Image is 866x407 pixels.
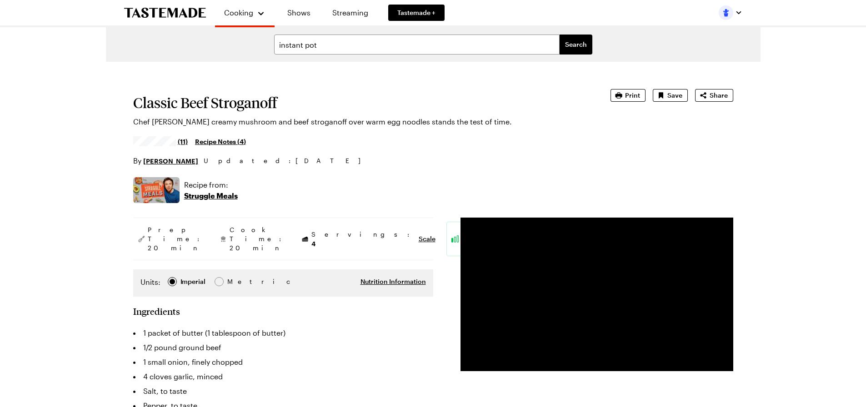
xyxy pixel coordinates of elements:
[419,234,436,243] button: Scale
[140,277,160,288] label: Units:
[195,136,246,146] a: Recipe Notes (4)
[133,369,433,384] li: 4 cloves garlic, minced
[133,177,180,203] img: Show where recipe is used
[695,89,733,102] button: Share
[133,94,585,111] h1: Classic Beef Stroganoff
[133,384,433,398] li: Salt, to taste
[274,35,560,55] input: Search recipes
[710,91,728,100] span: Share
[560,35,592,55] button: filters
[653,89,688,102] button: Save recipe
[148,225,204,253] span: Prep Time: 20 min
[224,8,253,17] span: Cooking
[180,277,205,287] div: Imperial
[224,4,265,22] button: Cooking
[204,156,370,166] span: Updated : [DATE]
[719,5,733,20] img: Profile picture
[461,218,733,371] video-js: Video Player
[133,355,433,369] li: 1 small onion, finely chopped
[133,306,180,317] h2: Ingredients
[230,225,286,253] span: Cook Time: 20 min
[397,8,436,17] span: Tastemade +
[311,239,315,248] span: 4
[140,277,246,289] div: Imperial Metric
[611,89,646,102] button: Print
[565,40,587,49] span: Search
[133,138,188,145] a: 4.65/5 stars from 11 reviews
[667,91,682,100] span: Save
[184,190,238,201] p: Struggle Meals
[227,277,247,287] span: Metric
[719,5,742,20] button: Profile picture
[133,340,433,355] li: 1/2 pound ground beef
[143,156,198,166] a: [PERSON_NAME]
[133,326,433,340] li: 1 packet of butter (1 tablespoon of butter)
[625,91,640,100] span: Print
[360,277,426,286] button: Nutrition Information
[388,5,445,21] a: Tastemade +
[180,277,206,287] span: Imperial
[124,8,206,18] a: To Tastemade Home Page
[227,277,246,287] div: Metric
[184,179,238,201] a: Recipe from:Struggle Meals
[184,179,238,190] p: Recipe from:
[133,155,198,166] p: By
[178,137,188,146] span: (11)
[133,116,585,127] p: Chef [PERSON_NAME] creamy mushroom and beef stroganoff over warm egg noodles stands the test of t...
[311,230,414,248] span: Servings:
